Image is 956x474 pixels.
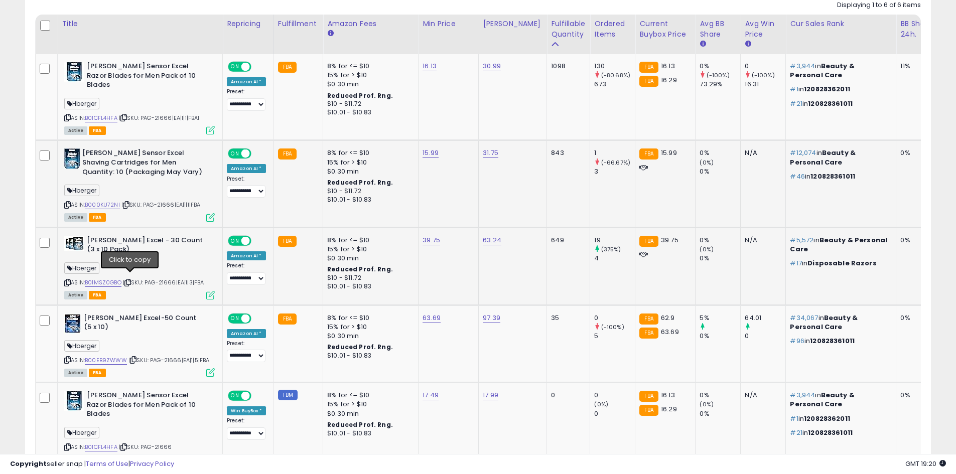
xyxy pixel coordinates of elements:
div: $10.01 - $10.83 [327,429,411,438]
div: ASIN: [64,62,215,133]
small: (375%) [601,245,621,253]
div: 0% [700,391,740,400]
span: 15.99 [661,148,677,157]
div: Preset: [227,176,266,198]
small: (-100%) [707,71,730,79]
div: 8% for <= $10 [327,313,411,323]
div: $0.30 min [327,332,411,341]
span: All listings currently available for purchase on Amazon [64,369,87,377]
small: (0%) [700,159,714,167]
span: 2025-08-14 19:20 GMT [905,459,946,468]
div: N/A [745,391,778,400]
div: 0% [700,236,740,245]
div: 8% for <= $10 [327,62,411,71]
small: FBA [639,405,658,416]
span: FBA [89,213,106,222]
div: 0 [594,409,635,418]
span: #1 [790,84,798,94]
strong: Copyright [10,459,47,468]
div: 5% [700,313,740,323]
a: 97.39 [483,313,500,323]
span: Beauty & Personal Care [790,390,854,409]
div: 15% for > $10 [327,245,411,254]
small: (-80.68%) [601,71,630,79]
div: 15% for > $10 [327,323,411,332]
small: FBA [278,62,297,73]
span: Hberger [64,185,99,196]
small: FBA [639,391,658,402]
span: Hberger [64,262,99,274]
img: 51WO6dnPetL._SL40_.jpg [64,391,84,411]
div: $0.30 min [327,167,411,176]
span: | SKU: PAG-21666|EA|1|5|FBA [128,356,210,364]
div: Fulfillable Quantity [551,19,586,40]
b: Reduced Prof. Rng. [327,178,393,187]
span: FBA [89,369,106,377]
div: ASIN: [64,313,215,376]
div: 0% [900,391,933,400]
small: FBA [639,62,658,73]
a: Terms of Use [86,459,128,468]
div: Min Price [423,19,474,29]
div: 0% [700,409,740,418]
div: ASIN: [64,236,215,298]
div: 73.29% [700,80,740,89]
div: N/A [745,236,778,245]
div: Amazon AI * [227,77,266,86]
div: $10.01 - $10.83 [327,196,411,204]
div: 15% for > $10 [327,71,411,80]
div: 1 [594,148,635,157]
span: 120828361011 [810,336,855,346]
div: Ordered Items [594,19,631,40]
div: 3 [594,167,635,176]
div: $10.01 - $10.83 [327,352,411,360]
span: 120828361011 [810,172,855,181]
small: (0%) [700,400,714,408]
span: 39.75 [661,235,678,245]
span: #1 [790,414,798,423]
span: All listings currently available for purchase on Amazon [64,213,87,222]
img: 51WO6dnPetL._SL40_.jpg [64,62,84,82]
small: (-100%) [752,71,775,79]
div: 8% for <= $10 [327,236,411,245]
div: Title [62,19,218,29]
span: Hberger [64,427,99,438]
div: Preset: [227,262,266,285]
p: in [790,428,888,437]
span: ON [229,63,241,71]
span: FBA [89,291,106,299]
span: #3,944 [790,61,815,71]
span: #12,074 [790,148,816,157]
div: Preset: [227,340,266,363]
a: B00EB9ZWWW [85,356,127,365]
a: 17.99 [483,390,498,400]
div: Cur Sales Rank [790,19,892,29]
div: Displaying 1 to 6 of 6 items [837,1,921,10]
a: B01MSZ0GBO [85,278,121,287]
div: [PERSON_NAME] [483,19,542,29]
div: $10 - $11.72 [327,187,411,196]
span: | SKU: PAG-21666|EA|1|1|FBA1 [119,114,200,122]
span: 120828361011 [808,428,853,437]
div: $10.01 - $10.83 [327,282,411,291]
div: Win BuyBox * [227,406,266,415]
span: 16.13 [661,390,675,400]
span: Hberger [64,340,99,352]
p: in [790,62,888,80]
span: Beauty & Personal Care [790,61,854,80]
p: in [790,337,888,346]
span: #5,572 [790,235,813,245]
span: OFF [250,314,266,323]
div: $10.01 - $10.83 [327,108,411,117]
a: B01CFL4HFA [85,114,117,122]
a: 31.75 [483,148,498,158]
div: Avg Win Price [745,19,781,40]
div: 35 [551,313,582,323]
div: 0 [551,391,582,400]
a: 15.99 [423,148,439,158]
span: 16.29 [661,404,677,414]
div: 130 [594,62,635,71]
div: Amazon AI * [227,329,266,338]
small: Amazon Fees. [327,29,333,38]
b: Reduced Prof. Rng. [327,265,393,273]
